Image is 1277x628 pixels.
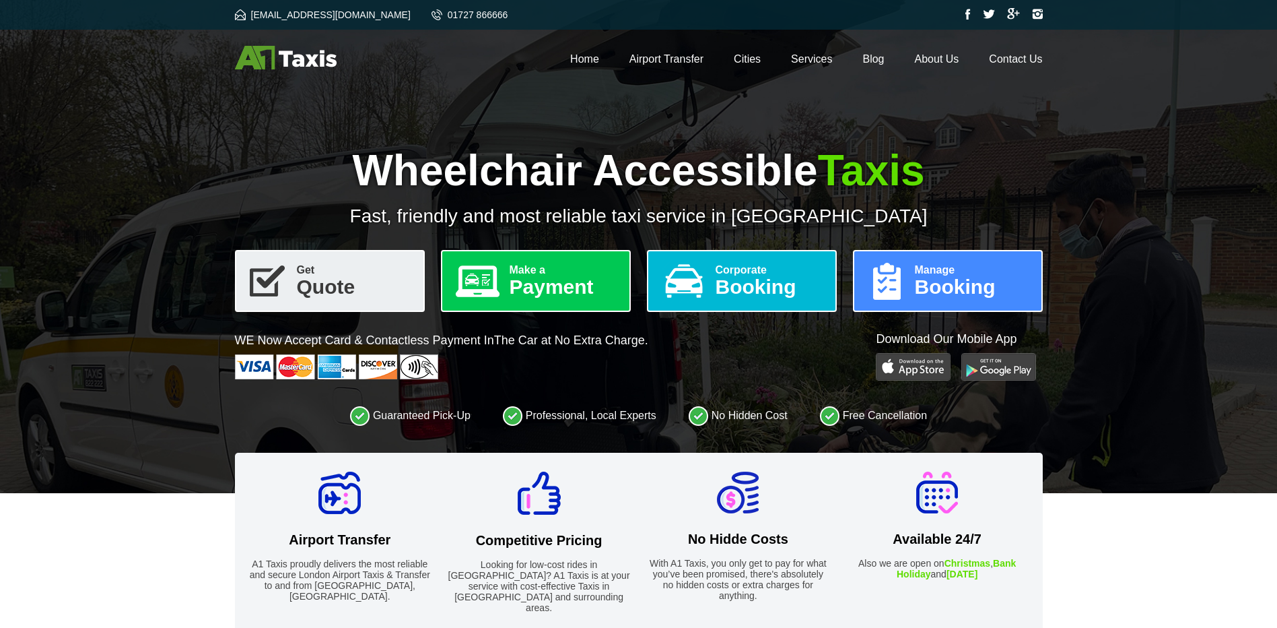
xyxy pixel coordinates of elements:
h2: Competitive Pricing [447,533,631,548]
strong: [DATE] [946,569,977,579]
p: Looking for low-cost rides in [GEOGRAPHIC_DATA]? A1 Taxis is at your service with cost-effective ... [447,559,631,613]
p: Fast, friendly and most reliable taxi service in [GEOGRAPHIC_DATA] [235,206,1043,227]
a: Services [791,53,832,65]
p: With A1 Taxis, you only get to pay for what you’ve been promised, there's absolutely no hidden co... [646,558,830,601]
p: A1 Taxis proudly delivers the most reliable and secure London Airport Taxis & Transfer to and fro... [248,559,432,602]
img: Facebook [965,9,971,20]
li: Free Cancellation [820,406,927,426]
p: WE Now Accept Card & Contactless Payment In [235,332,648,349]
span: Taxis [818,146,925,195]
img: Twitter [983,9,995,19]
img: Airport Transfer Icon [318,472,361,514]
a: CorporateBooking [647,250,837,312]
p: Download Our Mobile App [876,331,1042,348]
li: No Hidden Cost [689,406,788,426]
img: Competitive Pricing Icon [518,472,561,515]
span: Manage [915,265,1031,276]
span: The Car at No Extra Charge. [494,334,648,347]
a: Airport Transfer [629,53,703,65]
strong: Christmas [944,558,990,569]
a: ManageBooking [853,250,1043,312]
a: About Us [915,53,959,65]
a: Contact Us [989,53,1042,65]
h2: Airport Transfer [248,532,432,548]
span: Make a [510,265,619,276]
img: Available 24/7 Icon [916,472,958,513]
span: Get [297,265,413,276]
img: Cards [235,354,438,379]
a: 01727 866666 [432,9,508,20]
a: Make aPayment [441,250,631,312]
span: Corporate [716,265,825,276]
img: Instagram [1032,9,1043,20]
a: Blog [862,53,884,65]
img: Play Store [876,353,951,381]
h2: Available 24/7 [845,532,1029,547]
li: Professional, Local Experts [503,406,656,426]
img: Google Plus [1007,8,1020,20]
a: [EMAIL_ADDRESS][DOMAIN_NAME] [235,9,411,20]
li: Guaranteed Pick-Up [350,406,471,426]
a: Cities [734,53,761,65]
img: No Hidde Costs Icon [717,472,759,513]
h1: Wheelchair Accessible [235,146,1043,195]
p: Also we are open on , and [845,558,1029,579]
h2: No Hidde Costs [646,532,830,547]
a: GetQuote [235,250,425,312]
a: Home [570,53,599,65]
img: A1 Taxis St Albans LTD [235,46,337,69]
img: Google Play [961,353,1036,381]
strong: Bank Holiday [897,558,1016,579]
